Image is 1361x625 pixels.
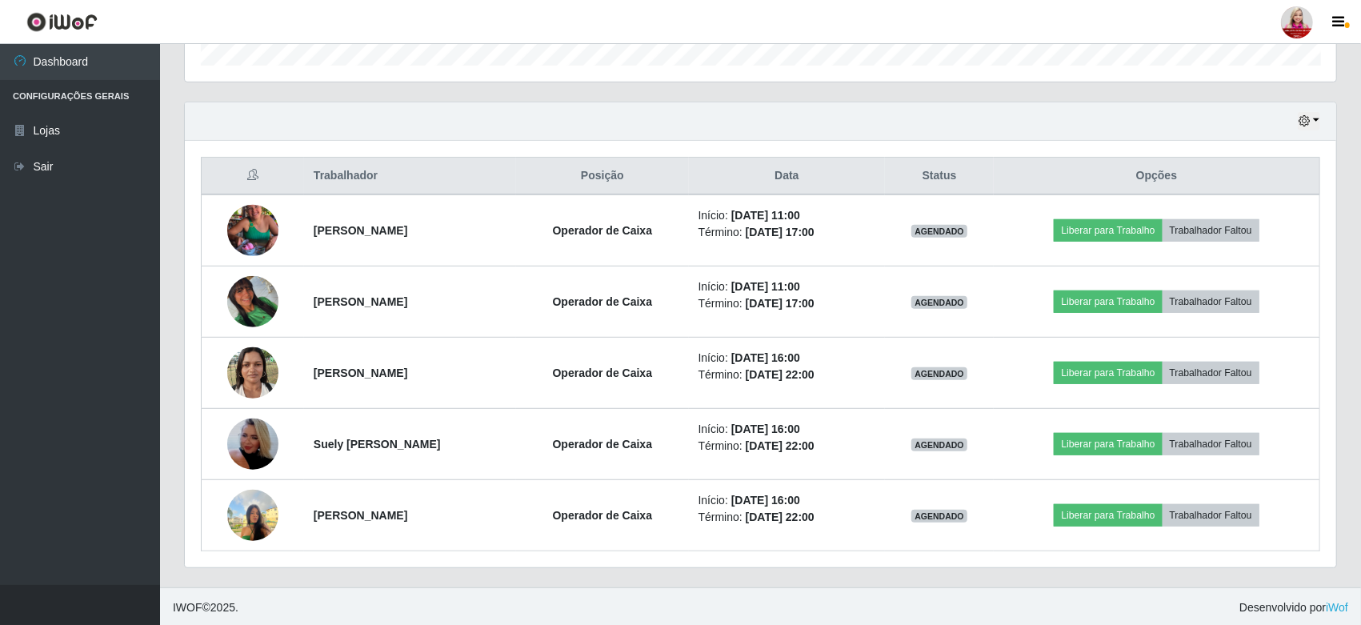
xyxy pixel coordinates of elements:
strong: [PERSON_NAME] [314,367,407,379]
span: AGENDADO [911,510,967,523]
button: Trabalhador Faltou [1163,504,1259,527]
button: Trabalhador Faltou [1163,362,1259,384]
img: 1720809249319.jpeg [227,339,278,407]
img: 1744399618911.jpeg [227,185,278,276]
strong: [PERSON_NAME] [314,224,407,237]
strong: Operador de Caixa [553,438,653,451]
button: Liberar para Trabalho [1054,433,1162,455]
a: iWof [1326,601,1348,614]
span: IWOF [173,601,202,614]
strong: Operador de Caixa [553,509,653,522]
img: 1752965454112.jpeg [227,399,278,490]
li: Início: [699,350,876,367]
button: Trabalhador Faltou [1163,219,1259,242]
time: [DATE] 16:00 [731,494,800,507]
button: Liberar para Trabalho [1054,362,1162,384]
th: Data [689,158,886,195]
button: Liberar para Trabalho [1054,504,1162,527]
th: Trabalhador [304,158,516,195]
img: CoreUI Logo [26,12,98,32]
time: [DATE] 17:00 [746,226,815,238]
strong: Suely [PERSON_NAME] [314,438,441,451]
button: Trabalhador Faltou [1163,433,1259,455]
span: Desenvolvido por [1239,599,1348,616]
time: [DATE] 11:00 [731,280,800,293]
span: AGENDADO [911,367,967,380]
li: Início: [699,492,876,509]
time: [DATE] 16:00 [731,423,800,435]
time: [DATE] 22:00 [746,439,815,452]
button: Trabalhador Faltou [1163,290,1259,313]
button: Liberar para Trabalho [1054,290,1162,313]
li: Término: [699,509,876,526]
li: Início: [699,278,876,295]
strong: Operador de Caixa [553,367,653,379]
strong: Operador de Caixa [553,295,653,308]
li: Término: [699,367,876,383]
time: [DATE] 11:00 [731,209,800,222]
strong: [PERSON_NAME] [314,295,407,308]
span: AGENDADO [911,439,967,451]
button: Liberar para Trabalho [1054,219,1162,242]
img: 1744233316031.jpeg [227,481,278,549]
li: Término: [699,224,876,241]
li: Término: [699,438,876,455]
img: 1757904871760.jpeg [227,276,278,327]
th: Status [885,158,994,195]
th: Opções [994,158,1319,195]
li: Início: [699,207,876,224]
span: AGENDADO [911,296,967,309]
time: [DATE] 16:00 [731,351,800,364]
strong: [PERSON_NAME] [314,509,407,522]
li: Início: [699,421,876,438]
time: [DATE] 22:00 [746,511,815,523]
strong: Operador de Caixa [553,224,653,237]
li: Término: [699,295,876,312]
th: Posição [516,158,689,195]
span: AGENDADO [911,225,967,238]
time: [DATE] 17:00 [746,297,815,310]
span: © 2025 . [173,599,238,616]
time: [DATE] 22:00 [746,368,815,381]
